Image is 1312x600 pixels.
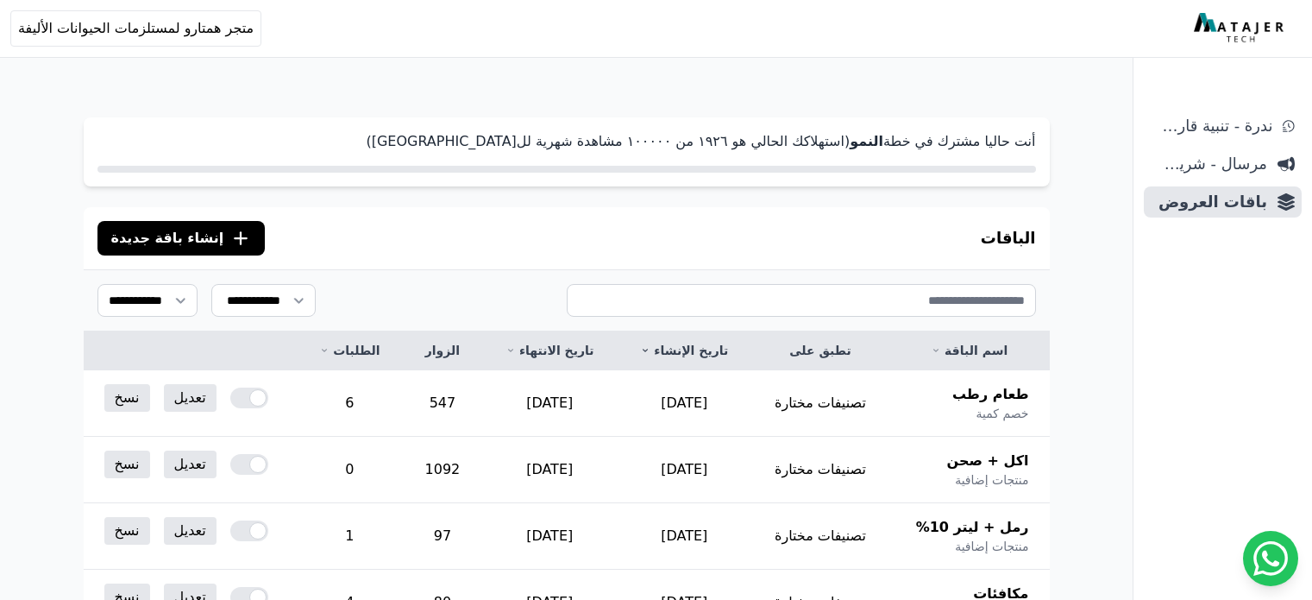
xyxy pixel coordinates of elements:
[297,503,403,570] td: 1
[403,332,482,370] th: الزوار
[955,471,1028,489] span: منتجات إضافية
[297,437,403,503] td: 0
[617,370,751,437] td: [DATE]
[164,451,217,478] a: تعديل
[111,228,224,249] span: إنشاء باقة جديدة
[955,538,1028,555] span: منتجات إضافية
[297,370,403,437] td: 6
[952,384,1029,405] span: طعام رطب
[104,384,150,412] a: نسخ
[164,384,217,412] a: تعديل
[317,342,382,359] a: الطلبات
[751,437,889,503] td: تصنيفات مختارة
[403,503,482,570] td: 97
[916,517,1029,538] span: رمل + ليتر 10%
[18,18,254,39] span: متجر همتارو لمستلزمات الحيوانات الأليفة
[482,437,617,503] td: [DATE]
[97,131,1036,152] p: أنت حاليا مشترك في خطة (استهلاكك الحالي هو ١٩٢٦ من ١۰۰۰۰۰ مشاهدة شهرية لل[GEOGRAPHIC_DATA])
[946,451,1028,471] span: اكل + صحن
[403,437,482,503] td: 1092
[10,10,261,47] button: متجر همتارو لمستلزمات الحيوانات الأليفة
[850,133,883,149] strong: النمو
[617,437,751,503] td: [DATE]
[104,451,150,478] a: نسخ
[751,503,889,570] td: تصنيفات مختارة
[637,342,731,359] a: تاريخ الإنشاء
[97,221,266,256] button: إنشاء باقة جديدة
[1194,13,1288,44] img: MatajerTech Logo
[1151,190,1267,214] span: باقات العروض
[617,503,751,570] td: [DATE]
[104,517,150,545] a: نسخ
[403,370,482,437] td: 547
[751,332,889,370] th: تطبق على
[981,226,1036,250] h3: الباقات
[482,370,617,437] td: [DATE]
[482,503,617,570] td: [DATE]
[751,370,889,437] td: تصنيفات مختارة
[976,405,1028,422] span: خصم كمية
[1151,114,1272,138] span: ندرة - تنبية قارب علي النفاذ
[1151,152,1267,176] span: مرسال - شريط دعاية
[503,342,596,359] a: تاريخ الانتهاء
[164,517,217,545] a: تعديل
[910,342,1029,359] a: اسم الباقة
